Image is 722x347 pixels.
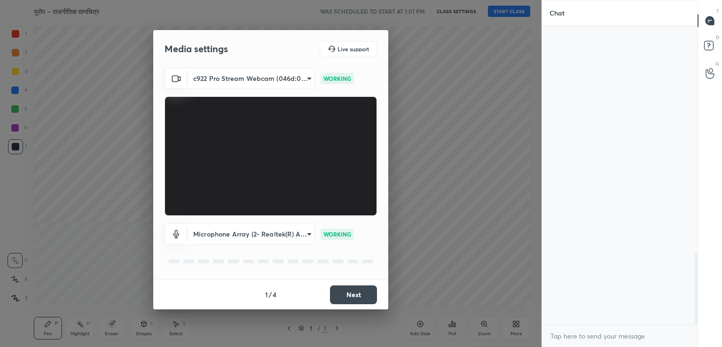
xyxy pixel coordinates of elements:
[165,43,228,55] h2: Media settings
[188,223,315,244] div: c922 Pro Stream Webcam (046d:085c)
[265,290,268,300] h4: 1
[716,34,719,41] p: D
[337,46,369,52] h5: Live support
[323,74,351,83] p: WORKING
[323,230,351,238] p: WORKING
[330,285,377,304] button: Next
[542,26,698,325] div: grid
[542,0,572,25] p: Chat
[188,68,315,89] div: c922 Pro Stream Webcam (046d:085c)
[716,8,719,15] p: T
[273,290,276,300] h4: 4
[715,60,719,67] p: G
[269,290,272,300] h4: /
